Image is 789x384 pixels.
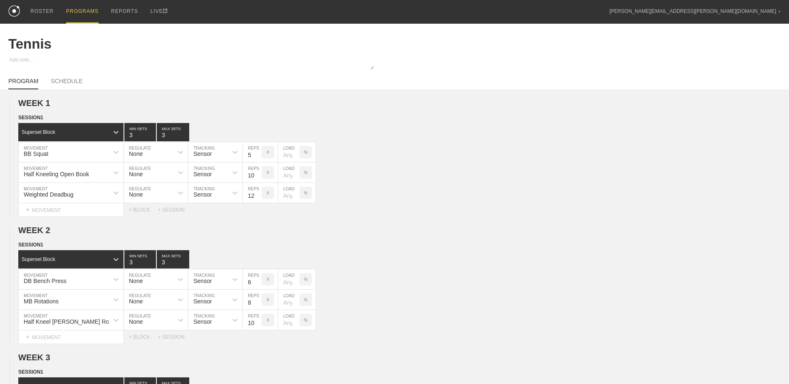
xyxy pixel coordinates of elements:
[267,277,269,282] p: #
[193,298,212,305] div: Sensor
[18,226,50,235] span: WEEK 2
[22,129,55,135] div: Superset Block
[24,150,48,157] div: BB Squat
[157,250,189,268] input: None
[24,278,67,284] div: DB Bench Press
[278,310,299,330] input: Any
[193,318,212,325] div: Sensor
[778,9,781,14] div: ▼
[129,334,158,340] div: + BLOCK
[304,298,308,302] p: %
[8,5,20,17] img: logo
[278,183,299,203] input: Any
[8,78,38,89] a: PROGRAM
[278,162,299,182] input: Any
[26,333,30,340] span: +
[304,191,308,195] p: %
[267,298,269,302] p: #
[22,256,55,262] div: Superset Block
[24,191,74,198] div: Weighted Deadbug
[278,142,299,162] input: Any
[267,170,269,175] p: #
[24,318,114,325] div: Half Kneel [PERSON_NAME] Row
[24,298,59,305] div: MB Rotations
[51,78,82,89] a: SCHEDULE
[158,207,191,213] div: + SESSION
[129,171,143,177] div: None
[158,334,191,340] div: + SESSION
[18,203,124,217] div: MOVEMENT
[26,206,30,213] span: +
[18,242,43,248] span: SESSION 1
[267,191,269,195] p: #
[193,150,212,157] div: Sensor
[304,318,308,322] p: %
[18,98,50,108] span: WEEK 1
[18,330,124,344] div: MOVEMENT
[267,150,269,155] p: #
[747,344,789,384] iframe: Chat Widget
[129,298,143,305] div: None
[129,278,143,284] div: None
[18,353,50,362] span: WEEK 3
[278,269,299,289] input: Any
[18,369,43,375] span: SESSION 1
[193,191,212,198] div: Sensor
[267,318,269,322] p: #
[193,171,212,177] div: Sensor
[304,277,308,282] p: %
[157,123,189,141] input: None
[129,150,143,157] div: None
[18,115,43,121] span: SESSION 1
[24,171,89,177] div: Half Kneeling Open Book
[304,170,308,175] p: %
[129,191,143,198] div: None
[304,150,308,155] p: %
[129,207,158,213] div: + BLOCK
[129,318,143,325] div: None
[193,278,212,284] div: Sensor
[278,290,299,310] input: Any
